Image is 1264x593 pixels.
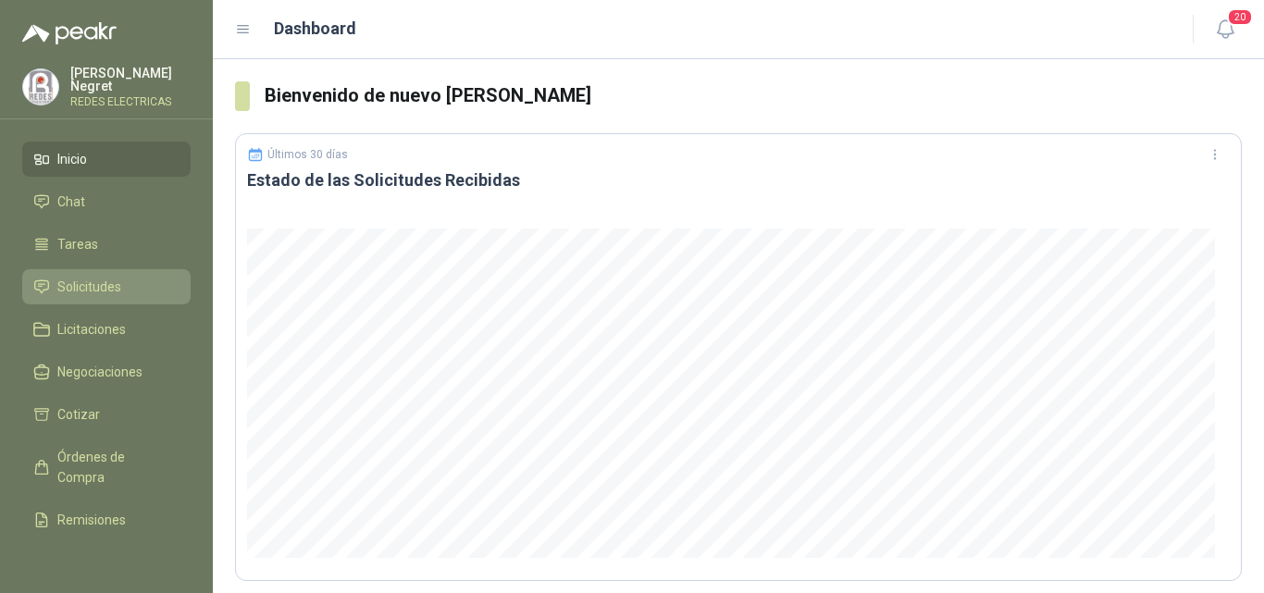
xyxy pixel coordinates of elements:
[57,149,87,169] span: Inicio
[22,545,191,580] a: Configuración
[22,397,191,432] a: Cotizar
[70,96,191,107] p: REDES ELECTRICAS
[22,354,191,389] a: Negociaciones
[57,447,173,488] span: Órdenes de Compra
[22,22,117,44] img: Logo peakr
[22,184,191,219] a: Chat
[22,439,191,495] a: Órdenes de Compra
[274,16,356,42] h1: Dashboard
[70,67,191,93] p: [PERSON_NAME] Negret
[57,277,121,297] span: Solicitudes
[22,142,191,177] a: Inicio
[1227,8,1253,26] span: 20
[57,362,143,382] span: Negociaciones
[22,502,191,537] a: Remisiones
[57,404,100,425] span: Cotizar
[57,319,126,340] span: Licitaciones
[22,269,191,304] a: Solicitudes
[57,234,98,254] span: Tareas
[22,227,191,262] a: Tareas
[22,312,191,347] a: Licitaciones
[57,510,126,530] span: Remisiones
[247,169,1230,191] h3: Estado de las Solicitudes Recibidas
[267,148,348,161] p: Últimos 30 días
[1208,13,1242,46] button: 20
[57,191,85,212] span: Chat
[23,69,58,105] img: Company Logo
[265,81,1242,110] h3: Bienvenido de nuevo [PERSON_NAME]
